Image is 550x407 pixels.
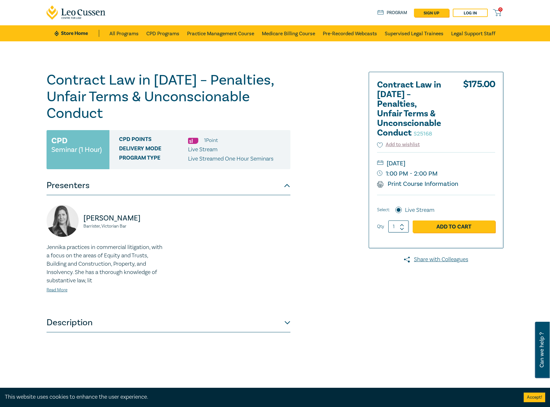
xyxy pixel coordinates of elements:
img: https://s3.ap-southeast-2.amazonaws.com/leo-cussen-store-production-content/Contacts/Jennika%20An... [47,205,79,237]
a: Log in [453,9,488,17]
a: Program [377,9,407,16]
p: Jennika practices in commercial litigation, with a focus on the areas of Equity and Trusts, Build... [47,243,165,285]
button: Presenters [47,176,290,195]
a: Add to Cart [413,220,495,233]
small: [DATE] [377,158,495,169]
button: Description [47,313,290,332]
p: Live Streamed One Hour Seminars [188,155,273,163]
a: Read More [47,287,67,293]
span: Live Stream [188,146,218,153]
span: Program type [119,155,188,163]
small: Seminar (1 Hour) [51,146,102,153]
a: All Programs [109,25,139,41]
a: Pre-Recorded Webcasts [323,25,377,41]
a: Supervised Legal Trainees [385,25,443,41]
button: Accept cookies [524,393,545,402]
small: Barrister, Victorian Bar [83,224,165,228]
div: This website uses cookies to enhance the user experience. [5,393,514,401]
h2: Contract Law in [DATE] – Penalties, Unfair Terms & Unconscionable Conduct [377,80,448,138]
h3: CPD [51,135,67,146]
span: Can we help ? [539,326,545,374]
p: [PERSON_NAME] [83,213,165,223]
img: Substantive Law [188,138,198,144]
a: Medicare Billing Course [262,25,315,41]
h1: Contract Law in [DATE] – Penalties, Unfair Terms & Unconscionable Conduct [47,72,290,122]
label: Qty [377,223,384,230]
span: Delivery Mode [119,145,188,154]
a: CPD Programs [146,25,179,41]
li: 1 Point [204,136,218,145]
button: Add to wishlist [377,141,420,148]
a: Legal Support Staff [451,25,495,41]
small: S25168 [414,130,432,137]
a: sign up [414,9,449,17]
span: CPD Points [119,136,188,145]
span: Select: [377,206,390,213]
a: Practice Management Course [187,25,254,41]
label: Live Stream [405,206,434,214]
span: 0 [498,7,503,12]
a: Store Home [55,30,99,37]
a: Share with Colleagues [369,255,503,264]
input: 1 [388,220,409,233]
div: $ 175.00 [463,80,495,141]
a: Print Course Information [377,180,458,188]
small: 1:00 PM - 2:00 PM [377,169,495,179]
